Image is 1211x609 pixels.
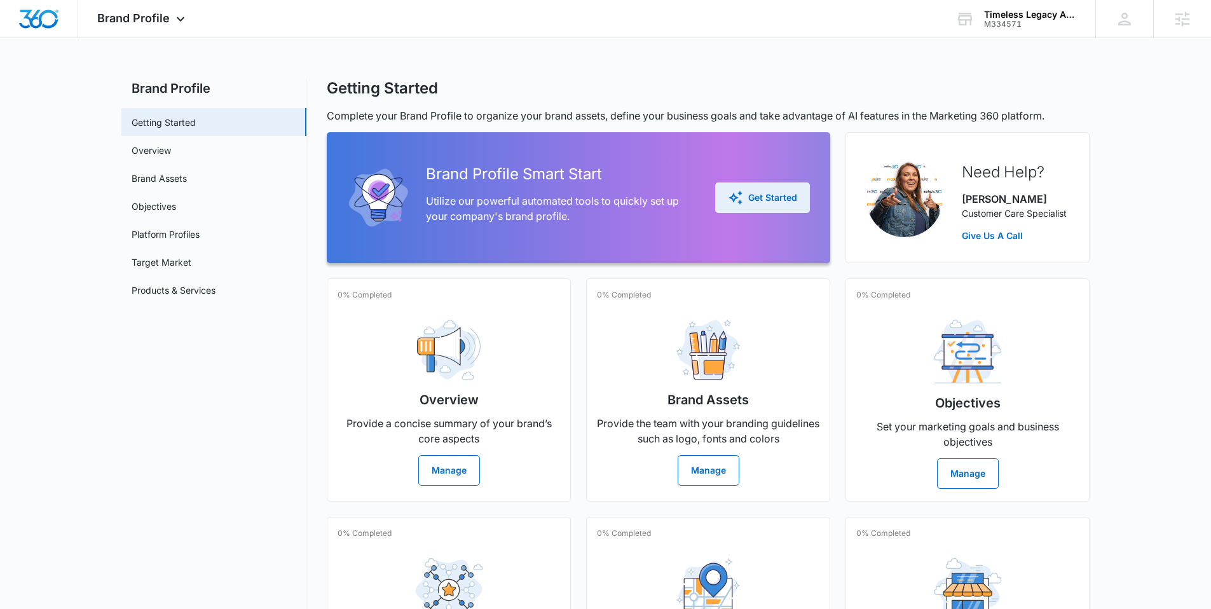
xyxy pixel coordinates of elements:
[856,419,1079,449] p: Set your marketing goals and business objectives
[962,191,1067,207] p: [PERSON_NAME]
[338,416,560,446] p: Provide a concise summary of your brand’s core aspects
[845,278,1090,502] a: 0% CompletedObjectivesSet your marketing goals and business objectivesManage
[962,207,1067,220] p: Customer Care Specialist
[338,528,392,539] p: 0% Completed
[597,528,651,539] p: 0% Completed
[327,278,571,502] a: 0% CompletedOverviewProvide a concise summary of your brand’s core aspectsManage
[338,289,392,301] p: 0% Completed
[984,10,1077,20] div: account name
[132,256,191,269] a: Target Market
[937,458,999,489] button: Manage
[426,193,695,224] p: Utilize our powerful automated tools to quickly set up your company's brand profile.
[728,190,797,205] div: Get Started
[935,393,1001,413] h2: Objectives
[984,20,1077,29] div: account id
[121,79,306,98] h2: Brand Profile
[597,416,819,446] p: Provide the team with your branding guidelines such as logo, fonts and colors
[866,161,943,237] img: Jenna Freeman
[420,390,479,409] h2: Overview
[20,33,31,43] img: website_grey.svg
[140,75,214,83] div: Keywords by Traffic
[132,228,200,241] a: Platform Profiles
[132,116,196,129] a: Getting Started
[34,74,44,84] img: tab_domain_overview_orange.svg
[97,11,170,25] span: Brand Profile
[127,74,137,84] img: tab_keywords_by_traffic_grey.svg
[678,455,739,486] button: Manage
[132,284,216,297] a: Products & Services
[20,20,31,31] img: logo_orange.svg
[48,75,114,83] div: Domain Overview
[856,289,910,301] p: 0% Completed
[597,289,651,301] p: 0% Completed
[856,528,910,539] p: 0% Completed
[715,182,810,213] button: Get Started
[327,108,1090,123] p: Complete your Brand Profile to organize your brand assets, define your business goals and take ad...
[586,278,830,502] a: 0% CompletedBrand AssetsProvide the team with your branding guidelines such as logo, fonts and co...
[33,33,140,43] div: Domain: [DOMAIN_NAME]
[132,144,171,157] a: Overview
[36,20,62,31] div: v 4.0.24
[132,200,176,213] a: Objectives
[327,79,438,98] h1: Getting Started
[418,455,480,486] button: Manage
[667,390,749,409] h2: Brand Assets
[426,163,695,186] h2: Brand Profile Smart Start
[132,172,187,185] a: Brand Assets
[962,229,1067,242] a: Give Us A Call
[962,161,1067,184] h2: Need Help?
